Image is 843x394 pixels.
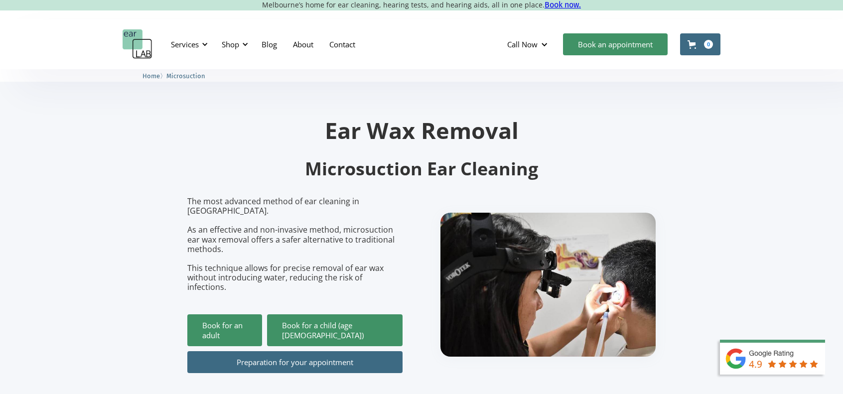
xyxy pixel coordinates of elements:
[440,213,656,357] img: boy getting ear checked.
[166,72,205,80] span: Microsuction
[142,72,160,80] span: Home
[563,33,668,55] a: Book an appointment
[680,33,720,55] a: Open cart
[187,119,656,141] h1: Ear Wax Removal
[187,351,403,373] a: Preparation for your appointment
[267,314,403,346] a: Book for a child (age [DEMOGRAPHIC_DATA])
[171,39,199,49] div: Services
[123,29,152,59] a: home
[142,71,160,80] a: Home
[285,30,321,59] a: About
[187,197,403,292] p: The most advanced method of ear cleaning in [GEOGRAPHIC_DATA]. As an effective and non-invasive m...
[142,71,166,81] li: 〉
[499,29,558,59] div: Call Now
[507,39,538,49] div: Call Now
[187,157,656,181] h2: Microsuction Ear Cleaning
[704,40,713,49] div: 0
[254,30,285,59] a: Blog
[216,29,251,59] div: Shop
[166,71,205,80] a: Microsuction
[187,314,262,346] a: Book for an adult
[321,30,363,59] a: Contact
[222,39,239,49] div: Shop
[165,29,211,59] div: Services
